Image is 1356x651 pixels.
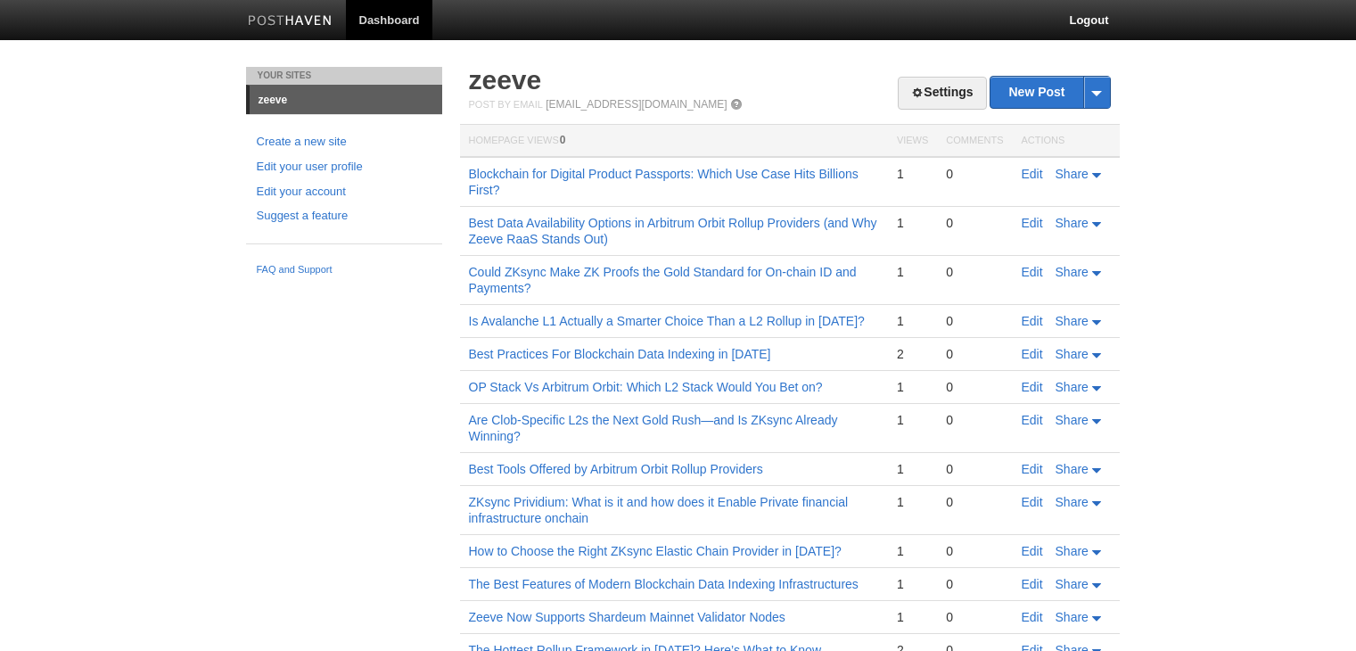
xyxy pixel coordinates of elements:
div: 1 [897,264,928,280]
a: Edit [1022,413,1043,427]
div: 1 [897,379,928,395]
div: 1 [897,576,928,592]
a: Edit [1022,462,1043,476]
a: Edit [1022,544,1043,558]
span: Share [1056,577,1089,591]
span: Share [1056,380,1089,394]
a: Create a new site [257,133,431,152]
a: How to Choose the Right ZKsync Elastic Chain Provider in [DATE]? [469,544,842,558]
div: 0 [946,543,1003,559]
span: Share [1056,462,1089,476]
a: Zeeve Now Supports Shardeum Mainnet Validator Nodes [469,610,785,624]
a: Edit [1022,167,1043,181]
a: Suggest a feature [257,207,431,226]
span: Share [1056,167,1089,181]
span: Share [1056,265,1089,279]
th: Homepage Views [460,125,888,158]
div: 1 [897,215,928,231]
a: Edit [1022,216,1043,230]
div: 0 [946,264,1003,280]
span: Share [1056,314,1089,328]
div: 0 [946,379,1003,395]
div: 2 [897,346,928,362]
span: Share [1056,347,1089,361]
div: 0 [946,609,1003,625]
div: 1 [897,543,928,559]
div: 0 [946,166,1003,182]
a: Edit [1022,610,1043,624]
div: 0 [946,576,1003,592]
th: Views [888,125,937,158]
a: Edit [1022,380,1043,394]
a: Best Tools Offered by Arbitrum Orbit Rollup Providers [469,462,763,476]
span: Share [1056,610,1089,624]
a: OP Stack Vs Arbitrum Orbit: Which L2 Stack Would You Bet on? [469,380,823,394]
a: Edit your user profile [257,158,431,177]
a: Edit [1022,265,1043,279]
th: Actions [1013,125,1120,158]
div: 1 [897,494,928,510]
a: Could ZKsync Make ZK Proofs the Gold Standard for On-chain ID and Payments? [469,265,857,295]
a: Edit [1022,495,1043,509]
a: Best Data Availability Options in Arbitrum Orbit Rollup Providers (and Why Zeeve RaaS Stands Out) [469,216,877,246]
div: 1 [897,166,928,182]
a: New Post [990,77,1109,108]
a: zeeve [250,86,442,114]
span: Share [1056,413,1089,427]
div: 0 [946,412,1003,428]
li: Your Sites [246,67,442,85]
a: Edit [1022,347,1043,361]
div: 0 [946,494,1003,510]
span: Share [1056,216,1089,230]
a: zeeve [469,65,542,95]
a: Is Avalanche L1 Actually a Smarter Choice Than a L2 Rollup in [DATE]? [469,314,865,328]
a: Best Practices For Blockchain Data Indexing in [DATE] [469,347,771,361]
a: Blockchain for Digital Product Passports: Which Use Case Hits Billions First? [469,167,859,197]
div: 0 [946,215,1003,231]
a: [EMAIL_ADDRESS][DOMAIN_NAME] [546,98,727,111]
span: 0 [560,134,566,146]
a: Edit your account [257,183,431,202]
a: Are Clob-Specific L2s the Next Gold Rush—and Is ZKsync Already Winning? [469,413,838,443]
span: Post by Email [469,99,543,110]
a: Edit [1022,577,1043,591]
div: 1 [897,461,928,477]
a: The Best Features of Modern Blockchain Data Indexing Infrastructures [469,577,859,591]
a: Settings [898,77,986,110]
div: 0 [946,313,1003,329]
div: 1 [897,412,928,428]
div: 0 [946,461,1003,477]
div: 1 [897,313,928,329]
th: Comments [937,125,1012,158]
a: Edit [1022,314,1043,328]
span: Share [1056,495,1089,509]
span: Share [1056,544,1089,558]
a: ZKsync Prividium: What is it and how does it Enable Private financial infrastructure onchain [469,495,849,525]
img: Posthaven-bar [248,15,333,29]
a: FAQ and Support [257,262,431,278]
div: 1 [897,609,928,625]
div: 0 [946,346,1003,362]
